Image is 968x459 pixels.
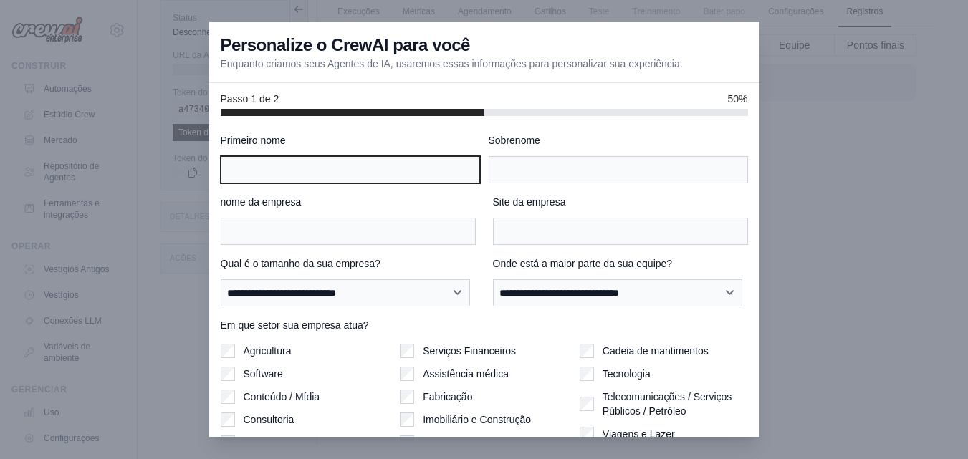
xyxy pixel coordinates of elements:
div: Widget de chat [896,390,968,459]
font: Enquanto criamos seus Agentes de IA, usaremos essas informações para personalizar sua experiência. [221,58,683,69]
font: nome da empresa [221,196,302,208]
font: Varejo [423,437,451,448]
font: Criptomoeda [244,437,301,448]
font: Site da empresa [493,196,566,208]
font: Personalize o CrewAI para você [221,35,470,54]
font: Agricultura [244,345,292,357]
font: Telecomunicações / Serviços Públicos / Petróleo [603,391,732,417]
font: Tecnologia [603,368,651,380]
font: Assistência médica [423,368,509,380]
font: Onde está a maior parte da sua equipe? [493,258,673,269]
font: Imobiliário e Construção [423,414,531,425]
font: Fabricação [423,391,472,402]
font: 50% [727,93,747,105]
font: Viagens e Lazer [603,428,675,440]
font: Consultoria [244,414,294,425]
font: Cadeia de mantimentos [603,345,709,357]
iframe: Chat Widget [896,390,968,459]
font: Conteúdo / Mídia [244,391,320,402]
font: Qual é o tamanho da sua empresa? [221,258,380,269]
font: Em que setor sua empresa atua? [221,319,369,331]
font: Sobrenome [489,135,540,146]
font: Passo 1 de 2 [221,93,279,105]
font: Software [244,368,283,380]
font: Serviços Financeiros [423,345,516,357]
font: Primeiro nome [221,135,286,146]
